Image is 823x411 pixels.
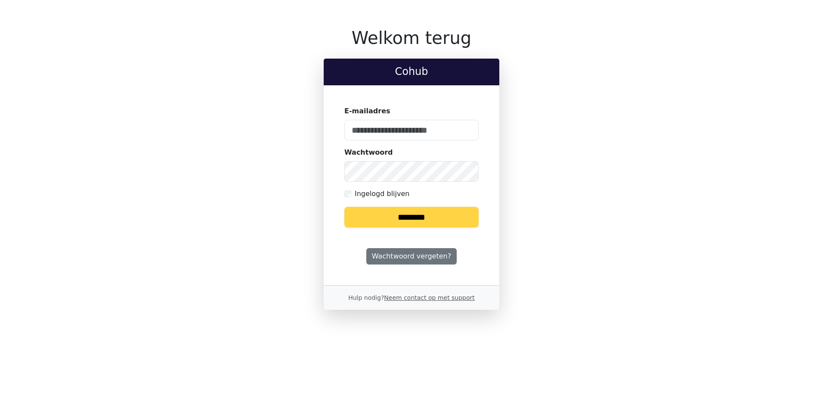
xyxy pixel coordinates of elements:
[384,294,474,301] a: Neem contact op met support
[355,189,409,199] label: Ingelogd blijven
[331,65,492,78] h2: Cohub
[344,106,390,116] label: E-mailadres
[348,294,475,301] small: Hulp nodig?
[324,28,499,48] h1: Welkom terug
[344,147,393,158] label: Wachtwoord
[366,248,457,265] a: Wachtwoord vergeten?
